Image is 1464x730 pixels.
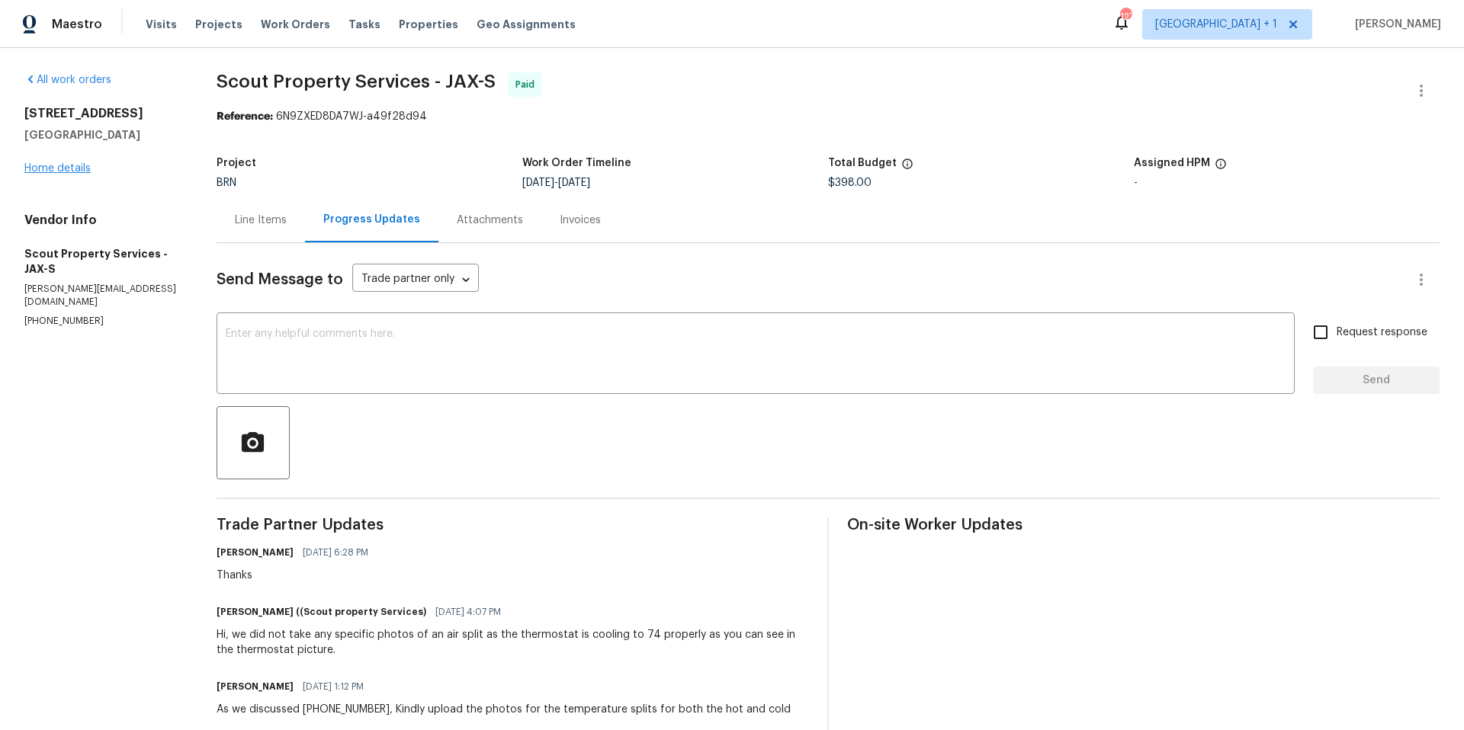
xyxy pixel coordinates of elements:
span: Maestro [52,17,102,32]
span: Projects [195,17,242,32]
span: [DATE] [558,178,590,188]
span: Scout Property Services - JAX-S [217,72,496,91]
span: Send Message to [217,272,343,287]
div: Trade partner only [352,267,479,293]
span: [PERSON_NAME] [1349,17,1441,32]
span: [GEOGRAPHIC_DATA] + 1 [1155,17,1277,32]
div: Progress Updates [323,212,420,227]
span: [DATE] 4:07 PM [435,604,501,620]
span: BRN [217,178,236,188]
span: Tasks [348,19,380,30]
h5: [GEOGRAPHIC_DATA] [24,127,180,142]
div: Invoices [560,213,601,228]
div: As we discussed [PHONE_NUMBER], Kindly upload the photos for the temperature splits for both the ... [217,702,791,717]
span: [DATE] 1:12 PM [303,679,364,694]
h4: Vendor Info [24,213,180,228]
div: Hi, we did not take any specific photos of an air split as the thermostat is cooling to 74 proper... [217,627,809,658]
p: [PERSON_NAME][EMAIL_ADDRESS][DOMAIN_NAME] [24,283,180,309]
h5: Project [217,158,256,168]
b: Reference: [217,111,273,122]
h6: [PERSON_NAME] ((Scout property Services) [217,604,426,620]
h6: [PERSON_NAME] [217,545,294,560]
a: All work orders [24,75,111,85]
span: Geo Assignments [477,17,576,32]
div: Line Items [235,213,287,228]
a: Home details [24,163,91,174]
span: Paid [515,77,541,92]
span: [DATE] [522,178,554,188]
div: 127 [1120,9,1131,24]
h5: Total Budget [828,158,897,168]
div: Thanks [217,568,377,583]
span: - [522,178,590,188]
div: - [1134,178,1440,188]
h2: [STREET_ADDRESS] [24,106,180,121]
h6: [PERSON_NAME] [217,679,294,694]
span: Request response [1337,325,1427,341]
h5: Assigned HPM [1134,158,1210,168]
span: $398.00 [828,178,872,188]
span: [DATE] 6:28 PM [303,545,368,560]
span: Work Orders [261,17,330,32]
span: On-site Worker Updates [847,517,1440,533]
h5: Scout Property Services - JAX-S [24,246,180,277]
p: [PHONE_NUMBER] [24,315,180,328]
div: Attachments [457,213,523,228]
span: Trade Partner Updates [217,517,809,533]
span: The hpm assigned to this work order. [1215,158,1227,178]
span: Properties [399,17,458,32]
h5: Work Order Timeline [522,158,631,168]
div: 6N9ZXED8DA7WJ-a49f28d94 [217,109,1440,124]
span: Visits [146,17,177,32]
span: The total cost of line items that have been proposed by Opendoor. This sum includes line items th... [901,158,913,178]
